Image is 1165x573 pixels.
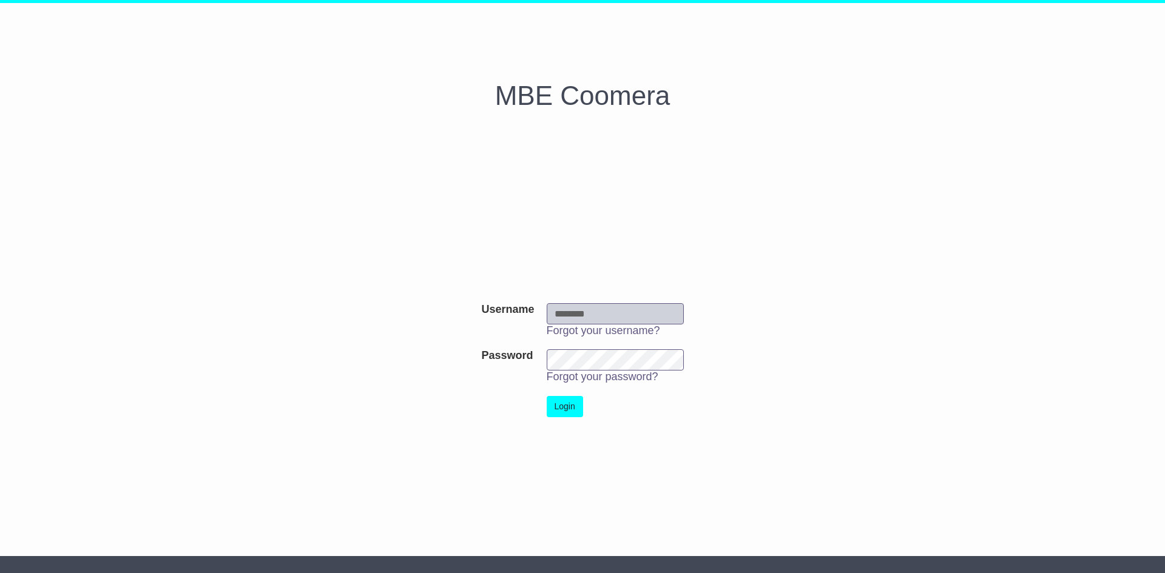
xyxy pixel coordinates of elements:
[278,81,887,110] h1: MBE Coomera
[547,396,583,417] button: Login
[481,303,534,317] label: Username
[547,370,658,383] a: Forgot your password?
[481,349,533,363] label: Password
[547,324,660,337] a: Forgot your username?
